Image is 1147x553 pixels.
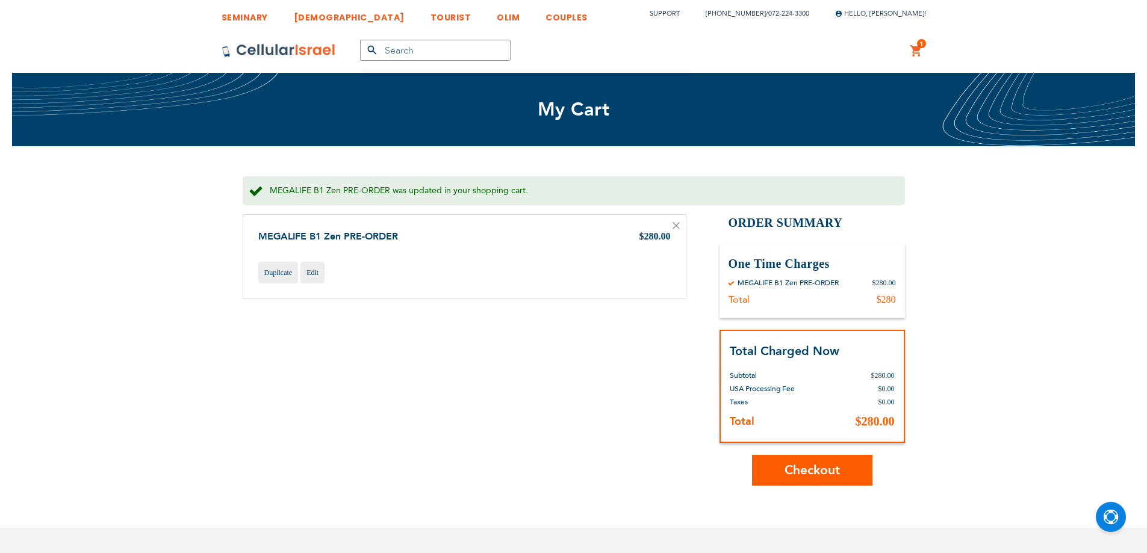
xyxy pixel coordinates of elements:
th: Subtotal [730,360,833,382]
span: 1 [919,39,924,49]
a: Support [650,9,680,18]
h2: Order Summary [720,214,905,232]
a: Edit [300,262,325,283]
div: $280 [877,294,896,306]
img: Cellular Israel Logo [222,43,336,58]
a: Duplicate [258,262,299,283]
span: USA Processing Fee [730,384,795,394]
span: My Cart [538,97,610,122]
span: Checkout [785,462,840,479]
a: 072-224-3300 [768,9,809,18]
a: MEGALIFE B1 Zen PRE-ORDER [258,230,398,243]
button: Checkout [752,455,872,486]
a: COUPLES [546,3,588,25]
input: Search [360,40,511,61]
strong: Total [730,414,754,429]
a: [DEMOGRAPHIC_DATA] [294,3,405,25]
a: [PHONE_NUMBER] [706,9,766,18]
a: SEMINARY [222,3,268,25]
li: / [694,5,809,22]
span: $0.00 [878,385,895,393]
span: $280.00 [871,371,895,380]
span: $280.00 [856,415,895,428]
div: MEGALIFE B1 Zen PRE-ORDER was updated in your shopping cart. [243,176,905,206]
span: Hello, [PERSON_NAME]! [835,9,926,18]
span: Edit [306,268,319,277]
span: $0.00 [878,398,895,406]
div: MEGALIFE B1 Zen PRE-ORDER [738,278,839,288]
div: $280.00 [872,278,896,288]
th: Taxes [730,395,833,409]
a: OLIM [497,3,520,25]
a: TOURIST [431,3,471,25]
a: 1 [910,44,923,58]
span: $280.00 [639,231,671,241]
span: Duplicate [264,268,293,277]
h3: One Time Charges [729,256,896,272]
div: Total [729,294,750,306]
strong: Total Charged Now [730,343,839,359]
